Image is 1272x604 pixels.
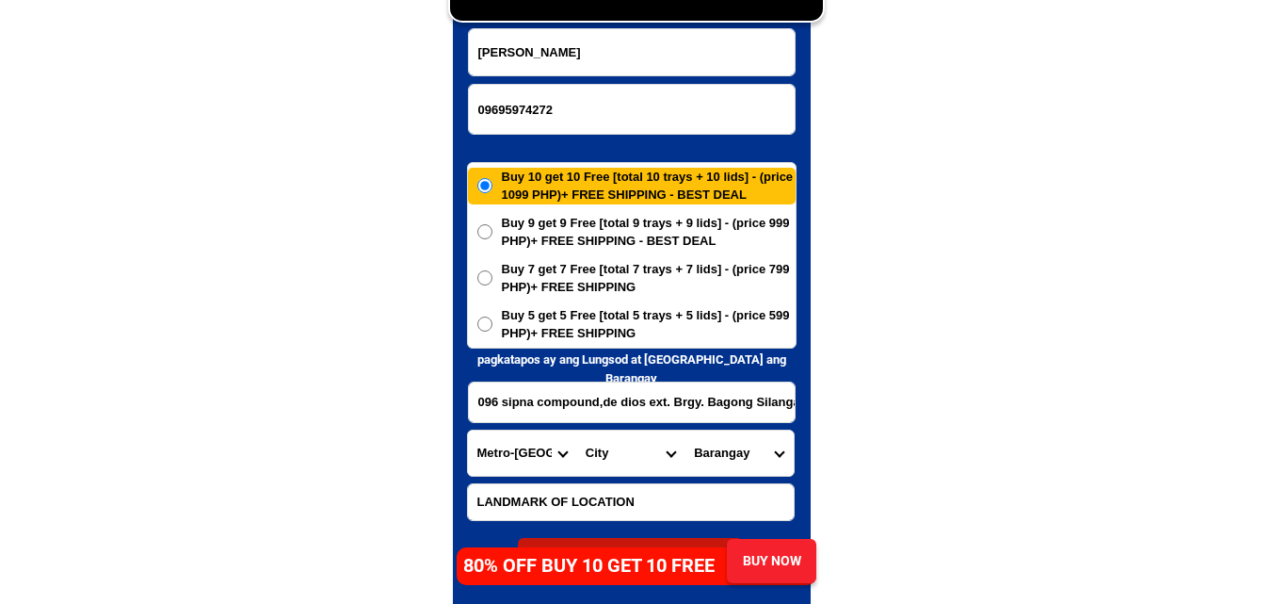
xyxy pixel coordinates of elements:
input: Buy 10 get 10 Free [total 10 trays + 10 lids] - (price 1099 PHP)+ FREE SHIPPING - BEST DEAL [477,178,492,193]
span: Buy 9 get 9 Free [total 9 trays + 9 lids] - (price 999 PHP)+ FREE SHIPPING - BEST DEAL [502,214,796,251]
h4: 80% OFF BUY 10 GET 10 FREE [463,551,734,580]
input: Input LANDMARKOFLOCATION [468,484,794,520]
span: Buy 7 get 7 Free [total 7 trays + 7 lids] - (price 799 PHP)+ FREE SHIPPING [502,260,796,297]
select: Select commune [684,431,793,476]
span: Buy 5 get 5 Free [total 5 trays + 5 lids] - (price 599 PHP)+ FREE SHIPPING [502,306,796,343]
input: Buy 5 get 5 Free [total 5 trays + 5 lids] - (price 599 PHP)+ FREE SHIPPING [477,317,492,332]
div: BUY NOW [726,551,816,571]
select: Select district [576,431,684,476]
input: Input full_name [469,29,795,75]
select: Select province [468,431,576,476]
input: Input phone_number [469,85,795,134]
input: Buy 7 get 7 Free [total 7 trays + 7 lids] - (price 799 PHP)+ FREE SHIPPING [477,270,492,286]
input: Input address [469,383,795,422]
span: Buy 10 get 10 Free [total 10 trays + 10 lids] - (price 1099 PHP)+ FREE SHIPPING - BEST DEAL [502,168,796,204]
input: Buy 9 get 9 Free [total 9 trays + 9 lids] - (price 999 PHP)+ FREE SHIPPING - BEST DEAL [477,224,492,239]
